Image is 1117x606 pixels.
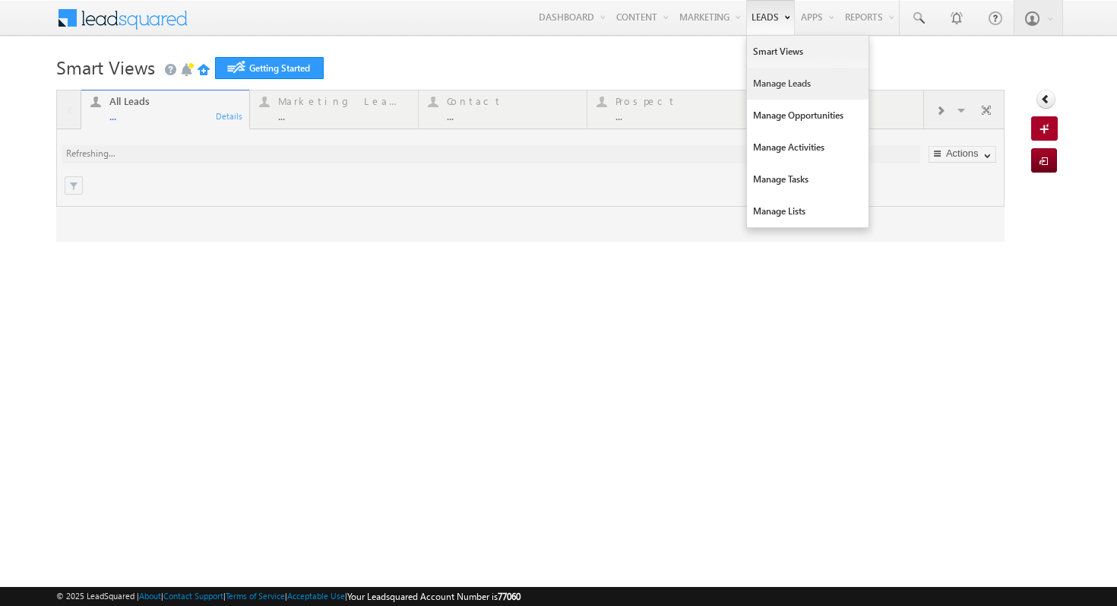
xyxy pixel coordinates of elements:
[215,57,324,79] a: Getting Started
[56,55,155,79] span: Smart Views
[56,589,521,604] span: © 2025 LeadSquared | | | | |
[747,132,869,163] a: Manage Activities
[163,591,223,601] a: Contact Support
[747,68,869,100] a: Manage Leads
[226,591,285,601] a: Terms of Service
[139,591,161,601] a: About
[747,163,869,195] a: Manage Tasks
[747,100,869,132] a: Manage Opportunities
[347,591,521,602] span: Your Leadsquared Account Number is
[287,591,345,601] a: Acceptable Use
[498,591,521,602] span: 77060
[747,36,869,68] a: Smart Views
[747,195,869,227] a: Manage Lists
